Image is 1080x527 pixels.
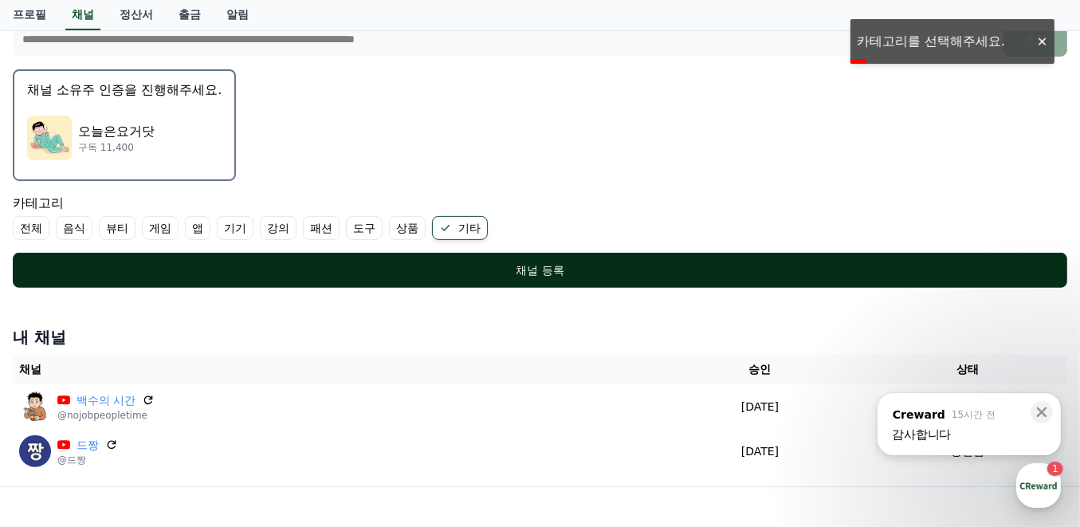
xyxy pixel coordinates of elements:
span: 홈 [50,419,60,431]
p: [DATE] [658,399,862,415]
th: 채널 [13,355,651,384]
span: 1 [162,394,167,407]
a: 설정 [206,395,306,435]
label: 강의 [260,216,297,240]
p: [DATE] [658,443,862,460]
label: 게임 [142,216,179,240]
p: @드짱 [57,454,118,466]
label: 기타 [432,216,488,240]
div: 조회 [1010,31,1061,47]
label: 기기 [217,216,253,240]
p: 오늘은요거닷 [78,122,155,141]
img: 오늘은요거닷 [27,116,72,160]
div: 채널 등록 [45,262,1035,278]
a: 1대화 [105,395,206,435]
h4: 내 채널 [13,326,1067,348]
label: 패션 [303,216,340,240]
span: 대화 [146,419,165,432]
a: 홈 [5,395,105,435]
label: 상품 [389,216,426,240]
label: 전체 [13,216,49,240]
a: 백수의 시간 [77,392,135,409]
p: 채널 소유주 인증을 진행해주세요. [27,81,222,100]
label: 음식 [56,216,92,240]
button: 조회 [1003,22,1067,57]
label: 뷰티 [99,216,135,240]
label: 도구 [346,216,383,240]
div: 카테고리 [13,194,1067,240]
th: 승인 [651,355,868,384]
span: 설정 [246,419,265,431]
a: 드짱 [77,437,99,454]
p: @nojobpeopletime [57,409,155,422]
th: 상태 [869,355,1067,384]
button: 채널 소유주 인증을 진행해주세요. 오늘은요거닷 오늘은요거닷 구독 11,400 [13,69,236,181]
button: 채널 등록 [13,253,1067,288]
img: 드짱 [19,435,51,467]
p: 구독 11,400 [78,141,155,154]
img: 백수의 시간 [19,391,51,423]
label: 앱 [185,216,210,240]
